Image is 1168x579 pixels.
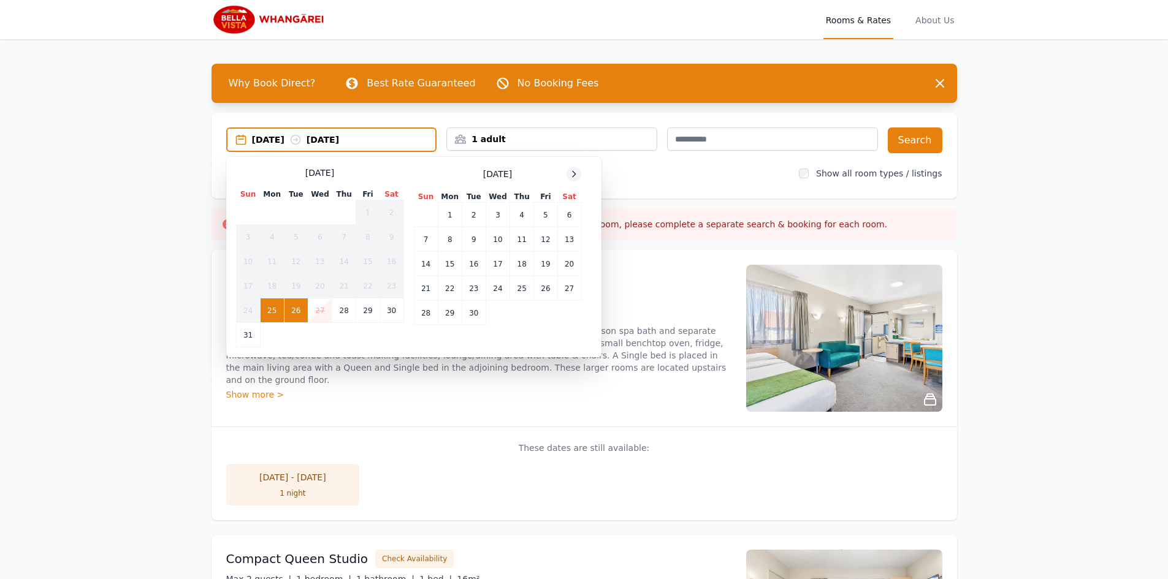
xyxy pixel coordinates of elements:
[380,298,403,323] td: 30
[236,225,260,249] td: 3
[557,252,581,276] td: 20
[462,227,486,252] td: 9
[486,252,510,276] td: 17
[534,227,557,252] td: 12
[308,225,332,249] td: 6
[517,76,599,91] p: No Booking Fees
[414,301,438,325] td: 28
[226,388,731,401] div: Show more >
[380,274,403,298] td: 23
[557,191,581,203] th: Sat
[462,252,486,276] td: 16
[284,274,308,298] td: 19
[308,298,332,323] td: 27
[486,227,510,252] td: 10
[308,189,332,200] th: Wed
[284,298,308,323] td: 26
[462,301,486,325] td: 30
[375,550,454,568] button: Check Availability
[447,133,657,145] div: 1 adult
[486,191,510,203] th: Wed
[438,203,462,227] td: 1
[534,252,557,276] td: 19
[284,225,308,249] td: 5
[438,301,462,325] td: 29
[332,298,356,323] td: 28
[226,442,942,454] p: These dates are still available:
[236,298,260,323] td: 24
[356,200,380,225] td: 1
[260,189,284,200] th: Mon
[236,274,260,298] td: 17
[486,276,510,301] td: 24
[462,191,486,203] th: Tue
[239,471,348,483] div: [DATE] - [DATE]
[816,168,942,178] label: Show all room types / listings
[332,189,356,200] th: Thu
[260,225,284,249] td: 4
[308,249,332,274] td: 13
[483,168,512,180] span: [DATE]
[236,249,260,274] td: 10
[226,550,368,567] h3: Compact Queen Studio
[438,252,462,276] td: 15
[219,71,326,96] span: Why Book Direct?
[510,227,534,252] td: 11
[462,276,486,301] td: 23
[414,227,438,252] td: 7
[212,5,329,34] img: Bella Vista Whangarei
[356,298,380,323] td: 29
[557,203,581,227] td: 6
[284,189,308,200] th: Tue
[380,200,403,225] td: 2
[414,191,438,203] th: Sun
[236,189,260,200] th: Sun
[239,488,348,498] div: 1 night
[226,325,731,386] p: 1 Bedroom Executive/Family Unit is suitable for 1 - 4 persons, bathroom with single person spa ba...
[260,249,284,274] td: 11
[557,276,581,301] td: 27
[332,274,356,298] td: 21
[356,189,380,200] th: Fri
[534,276,557,301] td: 26
[414,252,438,276] td: 14
[284,249,308,274] td: 12
[510,276,534,301] td: 25
[438,276,462,301] td: 22
[438,227,462,252] td: 8
[236,323,260,347] td: 31
[510,252,534,276] td: 18
[260,274,284,298] td: 18
[260,298,284,323] td: 25
[356,225,380,249] td: 8
[380,225,403,249] td: 9
[534,191,557,203] th: Fri
[557,227,581,252] td: 13
[332,249,356,274] td: 14
[332,225,356,249] td: 7
[438,191,462,203] th: Mon
[380,189,403,200] th: Sat
[367,76,475,91] p: Best Rate Guaranteed
[305,167,334,179] span: [DATE]
[414,276,438,301] td: 21
[380,249,403,274] td: 16
[356,274,380,298] td: 22
[486,203,510,227] td: 3
[510,203,534,227] td: 4
[534,203,557,227] td: 5
[462,203,486,227] td: 2
[356,249,380,274] td: 15
[888,127,942,153] button: Search
[510,191,534,203] th: Thu
[308,274,332,298] td: 20
[252,134,436,146] div: [DATE] [DATE]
